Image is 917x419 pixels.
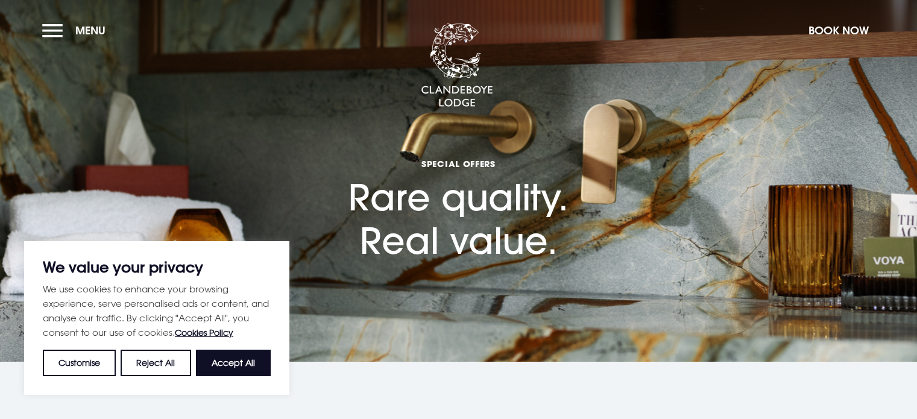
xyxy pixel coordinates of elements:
[348,158,569,169] span: Special Offers
[175,327,233,338] a: Cookies Policy
[802,17,875,43] button: Book Now
[348,106,569,262] h1: Rare quality. Real value.
[43,282,271,340] p: We use cookies to enhance your browsing experience, serve personalised ads or content, and analys...
[196,350,271,376] button: Accept All
[121,350,191,376] button: Reject All
[43,260,271,274] p: We value your privacy
[43,350,116,376] button: Customise
[75,24,106,37] span: Menu
[24,241,289,395] div: We value your privacy
[42,17,112,43] button: Menu
[421,24,493,108] img: Clandeboye Lodge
